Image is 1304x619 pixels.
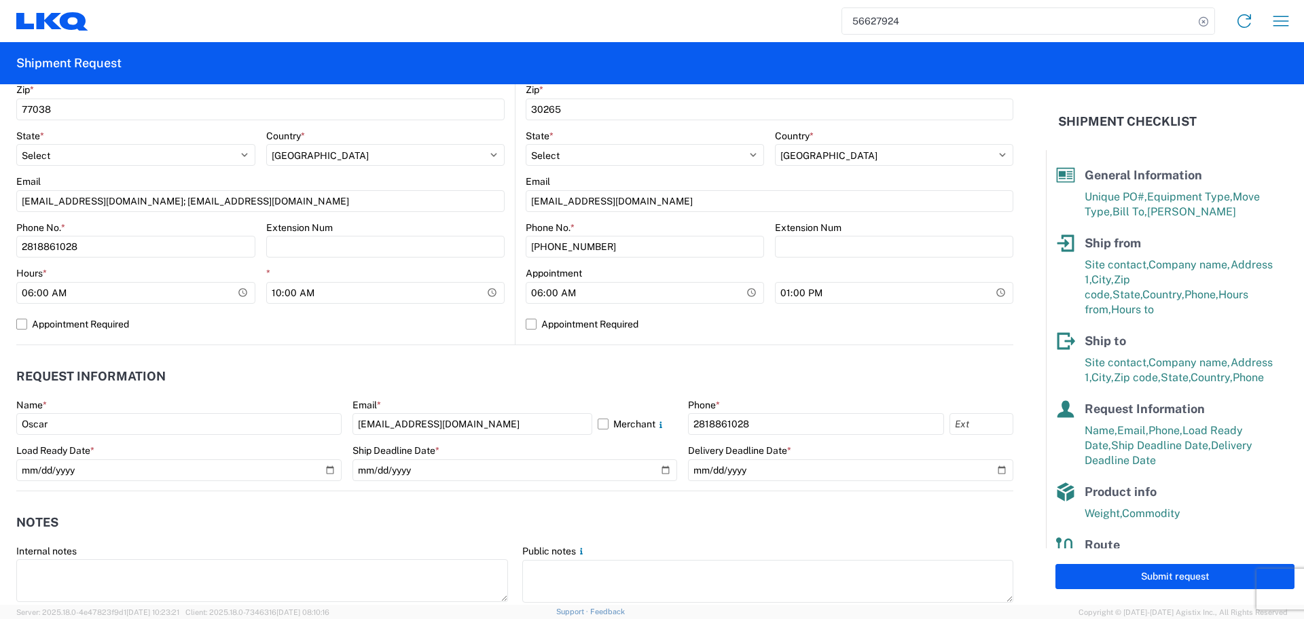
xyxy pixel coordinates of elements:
[16,313,505,335] label: Appointment Required
[1111,303,1154,316] span: Hours to
[352,444,439,457] label: Ship Deadline Date
[590,607,625,616] a: Feedback
[526,130,554,142] label: State
[1085,402,1205,416] span: Request Information
[775,222,841,234] label: Extension Num
[1191,371,1233,384] span: Country,
[1112,205,1147,218] span: Bill To,
[526,313,1013,335] label: Appointment Required
[1085,258,1148,271] span: Site contact,
[1147,190,1233,203] span: Equipment Type,
[1091,371,1114,384] span: City,
[16,84,34,96] label: Zip
[1085,236,1141,250] span: Ship from
[1161,371,1191,384] span: State,
[276,608,329,616] span: [DATE] 08:10:16
[16,55,122,71] h2: Shipment Request
[1184,288,1218,301] span: Phone,
[1147,205,1236,218] span: [PERSON_NAME]
[16,516,58,529] h2: Notes
[266,130,305,142] label: Country
[16,175,41,188] label: Email
[16,130,44,142] label: State
[949,413,1013,435] input: Ext
[126,608,179,616] span: [DATE] 10:23:21
[266,222,333,234] label: Extension Num
[526,84,543,96] label: Zip
[1085,424,1117,437] span: Name,
[1085,484,1157,499] span: Product info
[185,608,329,616] span: Client: 2025.18.0-7346316
[16,444,94,457] label: Load Ready Date
[1117,424,1148,437] span: Email,
[842,8,1194,34] input: Shipment, tracking or reference number
[16,267,47,279] label: Hours
[16,399,47,411] label: Name
[1122,507,1180,520] span: Commodity
[598,413,678,435] label: Merchant
[1085,190,1147,203] span: Unique PO#,
[1085,537,1120,552] span: Route
[522,545,587,557] label: Public notes
[1085,507,1122,520] span: Weight,
[16,370,166,383] h2: Request Information
[352,399,381,411] label: Email
[1112,288,1142,301] span: State,
[1148,356,1231,369] span: Company name,
[1085,356,1148,369] span: Site contact,
[688,399,720,411] label: Phone
[16,222,65,234] label: Phone No.
[775,130,814,142] label: Country
[1085,168,1202,182] span: General Information
[1114,371,1161,384] span: Zip code,
[1085,334,1126,348] span: Ship to
[1148,258,1231,271] span: Company name,
[526,222,575,234] label: Phone No.
[16,608,179,616] span: Server: 2025.18.0-4e47823f9d1
[1091,273,1114,286] span: City,
[1058,113,1197,130] h2: Shipment Checklist
[526,175,550,188] label: Email
[1148,424,1182,437] span: Phone,
[1079,606,1288,618] span: Copyright © [DATE]-[DATE] Agistix Inc., All Rights Reserved
[688,444,791,457] label: Delivery Deadline Date
[556,607,590,616] a: Support
[526,267,582,279] label: Appointment
[1233,371,1264,384] span: Phone
[1055,564,1294,589] button: Submit request
[1142,288,1184,301] span: Country,
[1111,439,1211,452] span: Ship Deadline Date,
[16,545,77,557] label: Internal notes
